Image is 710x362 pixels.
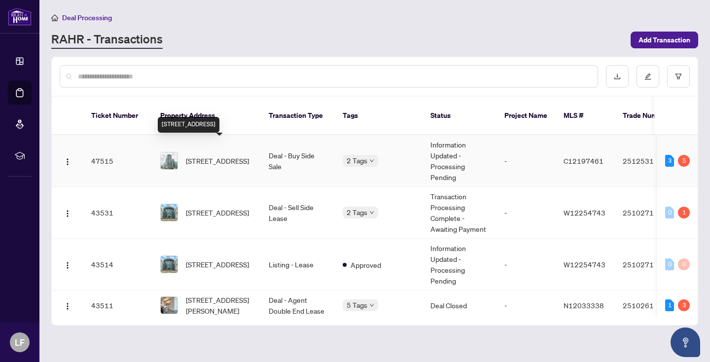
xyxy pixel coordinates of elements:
td: Deal - Agent Double End Lease [261,290,335,321]
td: - [497,135,556,187]
span: Approved [351,259,381,270]
div: 0 [665,258,674,270]
img: logo [8,7,32,26]
span: Deal Processing [62,13,112,22]
img: thumbnail-img [161,297,177,314]
img: Logo [64,158,71,166]
td: 43511 [83,290,152,321]
div: 1 [665,299,674,311]
span: 2 Tags [347,155,367,166]
span: W12254743 [564,260,605,269]
span: filter [675,73,682,80]
span: 5 Tags [347,299,367,311]
span: [STREET_ADDRESS] [186,207,249,218]
td: 2510261 [615,290,684,321]
td: Transaction Processing Complete - Awaiting Payment [423,187,497,239]
div: 0 [665,207,674,218]
span: 2 Tags [347,207,367,218]
td: - [497,187,556,239]
img: Logo [64,302,71,310]
button: Add Transaction [631,32,698,48]
button: Open asap [671,327,700,357]
th: Ticket Number [83,97,152,135]
td: 43531 [83,187,152,239]
th: Tags [335,97,423,135]
button: filter [667,65,690,88]
img: Logo [64,261,71,269]
span: W12254743 [564,208,605,217]
a: RAHR - Transactions [51,31,163,49]
th: MLS # [556,97,615,135]
td: Deal - Sell Side Lease [261,187,335,239]
span: C12197461 [564,156,603,165]
th: Status [423,97,497,135]
td: - [497,290,556,321]
th: Transaction Type [261,97,335,135]
th: Project Name [497,97,556,135]
span: down [369,210,374,215]
button: Logo [60,256,75,272]
span: download [614,73,621,80]
span: N12033338 [564,301,604,310]
td: Information Updated - Processing Pending [423,239,497,290]
span: LF [15,335,25,349]
span: down [369,158,374,163]
th: Trade Number [615,97,684,135]
div: 1 [678,207,690,218]
td: 2512531 [615,135,684,187]
span: edit [644,73,651,80]
img: thumbnail-img [161,256,177,273]
span: down [369,303,374,308]
span: Add Transaction [639,32,690,48]
span: [STREET_ADDRESS] [186,155,249,166]
button: Logo [60,205,75,220]
span: home [51,14,58,21]
td: Deal - Buy Side Sale [261,135,335,187]
img: Logo [64,210,71,217]
button: Logo [60,297,75,313]
td: 47515 [83,135,152,187]
td: Listing - Lease [261,239,335,290]
div: [STREET_ADDRESS] [158,117,219,133]
button: download [606,65,629,88]
img: thumbnail-img [161,152,177,169]
td: Deal Closed [423,290,497,321]
td: - [497,239,556,290]
div: 0 [678,258,690,270]
span: [STREET_ADDRESS][PERSON_NAME] [186,294,253,316]
img: thumbnail-img [161,204,177,221]
td: 2510271 [615,239,684,290]
td: 43514 [83,239,152,290]
th: Property Address [152,97,261,135]
div: 3 [665,155,674,167]
div: 3 [678,299,690,311]
div: 5 [678,155,690,167]
td: Information Updated - Processing Pending [423,135,497,187]
button: Logo [60,153,75,169]
td: 2510271 [615,187,684,239]
button: edit [637,65,659,88]
span: [STREET_ADDRESS] [186,259,249,270]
